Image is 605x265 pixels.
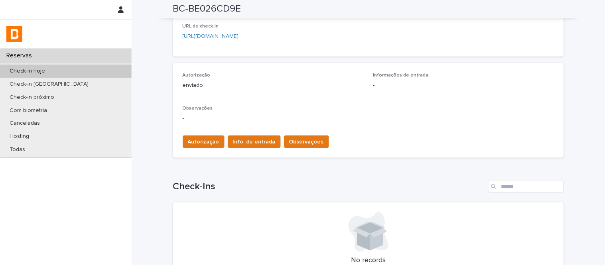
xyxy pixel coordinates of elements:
button: Autorização [183,135,225,148]
span: Autorização [183,73,211,78]
span: Observações [289,138,324,146]
p: Com biometria [3,107,53,114]
p: Check-in [GEOGRAPHIC_DATA] [3,81,95,88]
button: Observações [284,135,329,148]
span: Informações de entrada [373,73,429,78]
span: Observações [183,106,213,111]
p: Todas [3,146,32,153]
button: Info. de entrada [228,135,281,148]
p: Check-in próximo [3,94,61,101]
p: - [183,114,554,123]
p: Canceladas [3,120,46,127]
p: enviado [183,81,364,90]
h1: Check-Ins [173,181,485,192]
p: Check-in hoje [3,68,51,75]
span: URL de check-in [183,24,219,29]
p: - [373,81,554,90]
input: Search [488,180,564,193]
a: [URL][DOMAIN_NAME] [183,33,239,39]
span: Info. de entrada [233,138,276,146]
p: Hosting [3,133,35,140]
h2: BC-BE026CD9E [173,3,241,15]
img: zVaNuJHRTjyIjT5M9Xd5 [6,26,22,42]
span: Autorização [188,138,219,146]
p: Reservas [3,52,38,59]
